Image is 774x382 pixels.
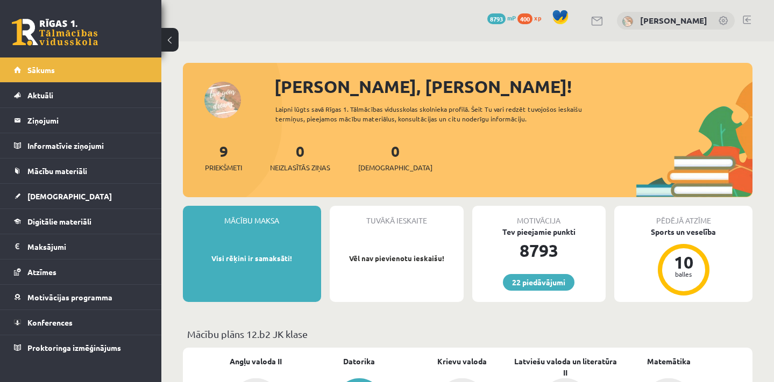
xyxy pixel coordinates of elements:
[472,226,606,237] div: Tev pieejamie punkti
[270,141,330,173] a: 0Neizlasītās ziņas
[487,13,506,24] span: 8793
[27,318,73,327] span: Konferences
[274,74,752,99] div: [PERSON_NAME], [PERSON_NAME]!
[358,141,432,173] a: 0[DEMOGRAPHIC_DATA]
[668,271,700,277] div: balles
[14,83,148,107] a: Aktuāli
[472,237,606,263] div: 8793
[205,141,242,173] a: 9Priekšmeti
[27,90,53,100] span: Aktuāli
[343,356,375,367] a: Datorika
[230,356,282,367] a: Angļu valoda II
[27,133,148,158] legend: Informatīvie ziņojumi
[27,166,87,176] span: Mācību materiāli
[27,343,121,352] span: Proktoringa izmēģinājums
[14,108,148,133] a: Ziņojumi
[507,13,516,22] span: mP
[275,104,617,124] div: Laipni lūgts savā Rīgas 1. Tālmācības vidusskolas skolnieka profilā. Šeit Tu vari redzēt tuvojošo...
[14,335,148,360] a: Proktoringa izmēģinājums
[27,191,112,201] span: [DEMOGRAPHIC_DATA]
[27,292,112,302] span: Motivācijas programma
[14,184,148,208] a: [DEMOGRAPHIC_DATA]
[358,162,432,173] span: [DEMOGRAPHIC_DATA]
[27,267,56,277] span: Atzīmes
[514,356,617,378] a: Latviešu valoda un literatūra II
[517,13,546,22] a: 400 xp
[27,65,55,75] span: Sākums
[640,15,707,26] a: [PERSON_NAME]
[330,206,464,226] div: Tuvākā ieskaite
[517,13,532,24] span: 400
[487,13,516,22] a: 8793 mP
[14,285,148,309] a: Motivācijas programma
[27,217,91,226] span: Digitālie materiāli
[27,108,148,133] legend: Ziņojumi
[14,234,148,259] a: Maksājumi
[14,57,148,82] a: Sākums
[534,13,541,22] span: xp
[14,158,148,183] a: Mācību materiāli
[14,310,148,335] a: Konferences
[188,253,316,264] p: Visi rēķini ir samaksāti!
[187,327,748,341] p: Mācību plāns 12.b2 JK klase
[14,209,148,234] a: Digitālie materiāli
[335,253,458,264] p: Vēl nav pievienotu ieskaišu!
[668,254,700,271] div: 10
[622,16,633,27] img: Marta Laura Neļķe
[437,356,487,367] a: Krievu valoda
[14,260,148,284] a: Atzīmes
[14,133,148,158] a: Informatīvie ziņojumi
[205,162,242,173] span: Priekšmeti
[647,356,691,367] a: Matemātika
[27,234,148,259] legend: Maksājumi
[12,19,98,46] a: Rīgas 1. Tālmācības vidusskola
[183,206,321,226] div: Mācību maksa
[472,206,606,226] div: Motivācija
[614,206,752,226] div: Pēdējā atzīme
[614,226,752,297] a: Sports un veselība 10 balles
[270,162,330,173] span: Neizlasītās ziņas
[614,226,752,237] div: Sports un veselība
[503,274,574,291] a: 22 piedāvājumi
